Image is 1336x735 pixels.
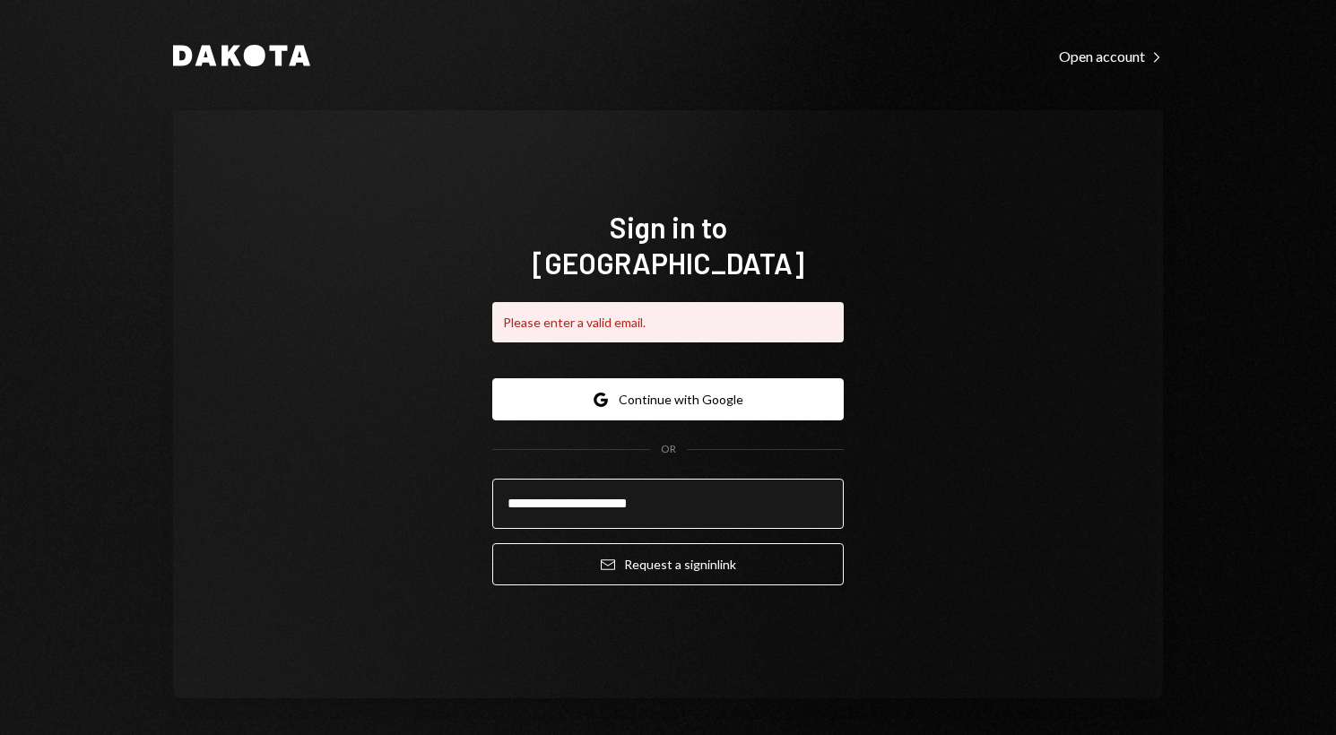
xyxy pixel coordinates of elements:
h1: Sign in to [GEOGRAPHIC_DATA] [492,209,844,281]
button: Request a signinlink [492,543,844,585]
a: Open account [1059,46,1163,65]
button: Continue with Google [492,378,844,420]
div: OR [661,442,676,457]
div: Open account [1059,48,1163,65]
div: Please enter a valid email. [492,302,844,342]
